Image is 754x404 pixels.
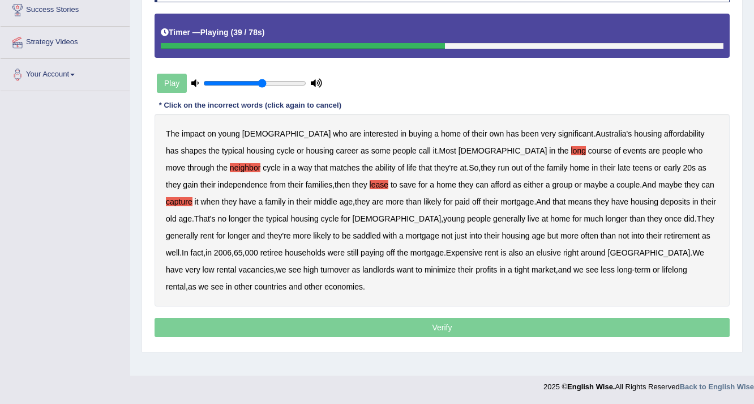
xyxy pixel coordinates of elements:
[606,214,628,223] b: longer
[291,214,319,223] b: housing
[662,265,687,274] b: lifelong
[586,265,599,274] b: see
[166,214,177,223] b: old
[393,146,417,155] b: people
[568,197,592,206] b: means
[506,129,519,138] b: has
[234,248,243,257] b: 65
[567,382,615,391] strong: English Wise.
[601,265,615,274] b: less
[182,129,205,138] b: impact
[661,197,690,206] b: deposits
[161,28,264,37] h5: Timer —
[419,163,432,172] b: that
[528,214,539,223] b: live
[253,214,264,223] b: the
[342,231,351,240] b: be
[371,146,391,155] b: some
[166,197,192,206] b: capture
[283,163,289,172] b: in
[361,146,369,155] b: as
[688,146,703,155] b: who
[483,197,498,206] b: their
[383,231,397,240] b: with
[499,265,505,274] b: in
[362,163,372,172] b: the
[187,163,214,172] b: through
[335,180,350,189] b: then
[386,248,395,257] b: off
[543,376,754,392] div: 2025 © All Rights Reserved
[472,197,481,206] b: off
[433,146,437,155] b: it
[217,163,228,172] b: the
[634,129,662,138] b: housing
[635,265,650,274] b: term
[611,197,628,206] b: have
[502,231,529,240] b: housing
[200,197,219,206] b: when
[262,28,265,37] b: )
[296,197,311,206] b: their
[297,146,303,155] b: or
[207,129,216,138] b: on
[581,248,606,257] b: around
[352,265,360,274] b: as
[306,146,334,155] b: housing
[525,248,534,257] b: an
[252,231,265,240] b: and
[665,214,682,223] b: once
[195,197,199,206] b: it
[399,231,404,240] b: a
[475,265,497,274] b: profits
[254,282,286,291] b: countries
[267,231,291,240] b: they're
[288,265,301,274] b: see
[600,163,615,172] b: their
[265,197,286,206] b: family
[534,163,545,172] b: the
[266,214,289,223] b: typical
[434,163,458,172] b: they're
[397,248,408,257] b: the
[397,163,404,172] b: of
[276,265,286,274] b: we
[263,163,281,172] b: cycle
[434,129,439,138] b: a
[617,265,632,274] b: long
[601,231,616,240] b: than
[664,129,704,138] b: affordability
[446,248,483,257] b: Expensive
[569,163,589,172] b: home
[166,163,185,172] b: move
[658,180,682,189] b: maybe
[217,265,237,274] b: rental
[547,163,568,172] b: family
[285,248,325,257] b: households
[512,163,522,172] b: out
[200,231,214,240] b: rent
[542,214,549,223] b: at
[179,214,192,223] b: age
[664,231,700,240] b: retirement
[304,282,322,291] b: other
[314,197,337,206] b: middle
[406,163,417,172] b: life
[646,231,662,240] b: their
[648,214,662,223] b: they
[203,265,215,274] b: low
[185,265,200,274] b: very
[552,180,572,189] b: group
[292,163,296,172] b: a
[194,214,216,223] b: That's
[242,129,331,138] b: [DEMOGRAPHIC_DATA]
[701,180,714,189] b: can
[546,180,550,189] b: a
[508,248,523,257] b: also
[362,265,395,274] b: landlords
[419,146,431,155] b: call
[550,214,570,223] b: home
[270,180,286,189] b: from
[245,248,258,257] b: 000
[205,248,212,257] b: in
